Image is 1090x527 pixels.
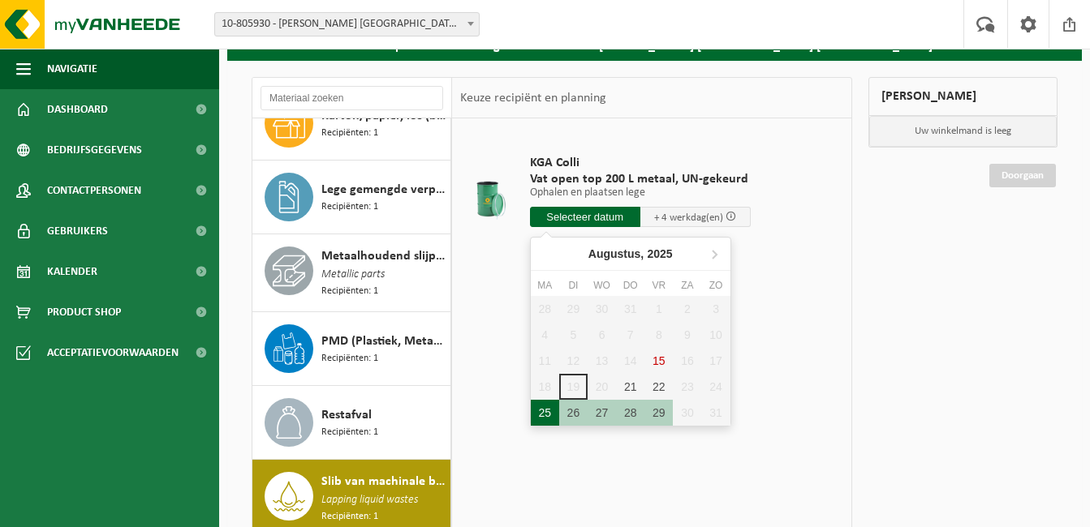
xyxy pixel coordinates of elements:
div: ma [531,277,559,293]
input: Selecteer datum [530,207,640,227]
span: Lapping liquid wastes [321,491,418,509]
i: 2025 [647,248,672,259]
span: 10-805930 - JOHN CRANE BELGIUM NV - MERKSEM [215,13,479,36]
p: Uw winkelmand is leeg [869,116,1057,147]
div: vr [644,277,673,293]
a: Doorgaan [989,164,1056,187]
span: PMD (Plastiek, Metaal, Drankkartons) (bedrijven) [321,332,446,351]
span: Contactpersonen [47,170,141,211]
span: Recipiënten: 1 [321,509,378,525]
div: 22 [644,374,673,400]
span: Metaalhoudend slijpstof [321,246,446,266]
span: Metallic parts [321,266,385,284]
span: Recipiënten: 1 [321,284,378,299]
div: do [616,277,644,293]
div: 21 [616,374,644,400]
div: 25 [531,400,559,426]
div: zo [702,277,730,293]
button: PMD (Plastiek, Metaal, Drankkartons) (bedrijven) Recipiënten: 1 [252,312,451,386]
span: Navigatie [47,49,97,89]
button: Karton/papier, los (bedrijven) Recipiënten: 1 [252,87,451,161]
span: Product Shop [47,292,121,332]
span: + 4 werkdag(en) [654,212,723,223]
div: 26 [559,400,588,426]
span: 10-805930 - JOHN CRANE BELGIUM NV - MERKSEM [214,12,480,36]
span: Kalender [47,251,97,292]
div: [PERSON_NAME] [868,77,1058,116]
span: Recipiënten: 1 [321,199,378,215]
div: 28 [616,400,644,426]
button: Restafval Recipiënten: 1 [252,386,451,460]
span: Gebruikers [47,211,108,251]
input: Materiaal zoeken [261,86,443,110]
span: Recipiënten: 1 [321,425,378,440]
span: Acceptatievoorwaarden [47,332,179,373]
button: Metaalhoudend slijpstof Metallic parts Recipiënten: 1 [252,234,451,312]
div: 29 [644,400,673,426]
span: Recipiënten: 1 [321,351,378,366]
div: 27 [588,400,616,426]
button: Lege gemengde verpakkingen van gevaarlijke stoffen Recipiënten: 1 [252,161,451,234]
div: za [673,277,701,293]
span: KGA Colli [530,155,751,171]
span: Restafval [321,405,372,425]
p: Ophalen en plaatsen lege [530,187,751,199]
span: Slib van machinale bewerking dat gevaarlijke stoffen bevat [321,472,446,491]
div: Augustus, [582,241,679,267]
span: Dashboard [47,89,108,130]
span: Recipiënten: 1 [321,126,378,141]
div: di [559,277,588,293]
span: Vat open top 200 L metaal, UN-gekeurd [530,171,751,187]
div: Keuze recipiënt en planning [452,78,614,118]
span: Bedrijfsgegevens [47,130,142,170]
div: wo [588,277,616,293]
span: Lege gemengde verpakkingen van gevaarlijke stoffen [321,180,446,199]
